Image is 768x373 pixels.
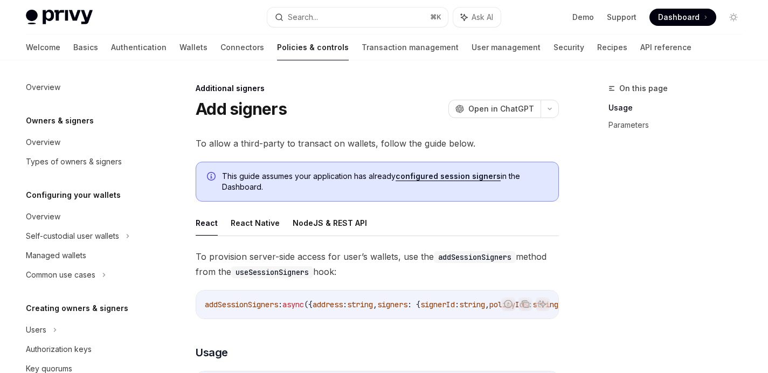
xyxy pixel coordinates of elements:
[26,189,121,202] h5: Configuring your wallets
[420,300,455,309] span: signerId
[207,172,218,183] svg: Info
[532,300,558,309] span: string
[619,82,668,95] span: On this page
[267,8,447,27] button: Search...⌘K
[196,136,559,151] span: To allow a third-party to transact on wallets, follow the guide below.
[179,34,207,60] a: Wallets
[222,171,548,192] span: This guide assumes your application has already in the Dashboard.
[607,12,636,23] a: Support
[459,300,485,309] span: string
[26,114,94,127] h5: Owners & signers
[231,210,280,236] button: React Native
[597,34,627,60] a: Recipes
[26,268,95,281] div: Common use cases
[553,34,584,60] a: Security
[196,83,559,94] div: Additional signers
[196,210,218,236] button: React
[277,34,349,60] a: Policies & controls
[304,300,313,309] span: ({
[17,340,155,359] a: Authorization keys
[489,300,528,309] span: policyIds
[472,34,541,60] a: User management
[282,300,304,309] span: async
[26,10,93,25] img: light logo
[205,300,278,309] span: addSessionSigners
[196,99,287,119] h1: Add signers
[26,302,128,315] h5: Creating owners & signers
[278,300,282,309] span: :
[347,300,373,309] span: string
[640,34,691,60] a: API reference
[608,99,751,116] a: Usage
[17,78,155,97] a: Overview
[434,251,516,263] code: addSessionSigners
[293,210,367,236] button: NodeJS & REST API
[362,34,459,60] a: Transaction management
[448,100,541,118] button: Open in ChatGPT
[472,12,493,23] span: Ask AI
[453,8,501,27] button: Ask AI
[26,210,60,223] div: Overview
[501,297,515,311] button: Report incorrect code
[455,300,459,309] span: :
[26,230,119,243] div: Self-custodial user wallets
[649,9,716,26] a: Dashboard
[231,266,313,278] code: useSessionSigners
[407,300,420,309] span: : {
[17,246,155,265] a: Managed wallets
[26,249,86,262] div: Managed wallets
[608,116,751,134] a: Parameters
[26,323,46,336] div: Users
[111,34,167,60] a: Authentication
[343,300,347,309] span: :
[17,207,155,226] a: Overview
[518,297,532,311] button: Copy the contents from the code block
[196,249,559,279] span: To provision server-side access for user’s wallets, use the method from the hook:
[313,300,343,309] span: address
[26,34,60,60] a: Welcome
[572,12,594,23] a: Demo
[196,345,228,360] span: Usage
[377,300,407,309] span: signers
[26,81,60,94] div: Overview
[17,133,155,152] a: Overview
[536,297,550,311] button: Ask AI
[430,13,441,22] span: ⌘ K
[26,343,92,356] div: Authorization keys
[73,34,98,60] a: Basics
[288,11,318,24] div: Search...
[26,155,122,168] div: Types of owners & signers
[220,34,264,60] a: Connectors
[396,171,501,181] a: configured session signers
[26,136,60,149] div: Overview
[658,12,700,23] span: Dashboard
[725,9,742,26] button: Toggle dark mode
[17,152,155,171] a: Types of owners & signers
[485,300,489,309] span: ,
[373,300,377,309] span: ,
[468,103,534,114] span: Open in ChatGPT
